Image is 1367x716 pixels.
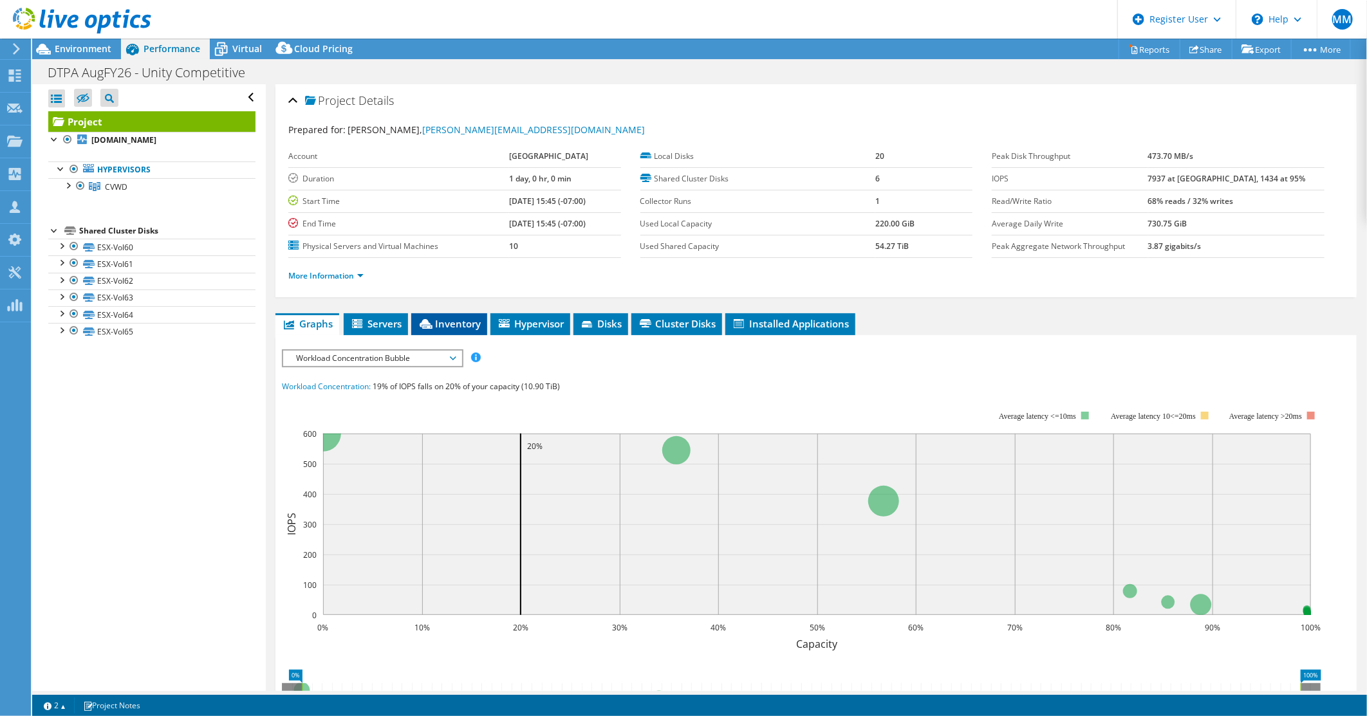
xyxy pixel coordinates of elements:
a: [PERSON_NAME][EMAIL_ADDRESS][DOMAIN_NAME] [422,124,645,136]
h1: DTPA AugFY26 - Unity Competitive [42,66,265,80]
text: 600 [303,428,317,439]
b: 7937 at [GEOGRAPHIC_DATA], 1434 at 95% [1148,173,1306,184]
b: 1 day, 0 hr, 0 min [509,173,572,184]
text: 100 [303,580,317,591]
label: Start Time [288,195,509,208]
b: 730.75 GiB [1148,218,1187,229]
svg: \n [1252,14,1263,25]
text: 300 [303,519,317,530]
label: Used Local Capacity [640,217,876,230]
text: Average latency >20ms [1229,412,1302,421]
text: 70% [1007,622,1023,633]
span: Environment [55,42,111,55]
b: 1 [875,196,880,207]
label: Used Shared Capacity [640,240,876,253]
text: 40% [711,622,726,633]
text: 0 [312,610,317,621]
span: Workload Concentration Bubble [290,351,455,366]
span: Performance [144,42,200,55]
text: 80% [1106,622,1121,633]
span: MM [1332,9,1353,30]
a: 2 [35,697,75,713]
span: Graphs [282,317,333,330]
a: ESX-Vol63 [48,289,256,306]
label: Peak Disk Throughput [992,150,1148,163]
b: [DATE] 15:45 (-07:00) [509,218,586,229]
a: ESX-Vol64 [48,306,256,323]
span: Virtual [232,42,262,55]
text: 50% [810,622,825,633]
label: Collector Runs [640,195,876,208]
div: Shared Cluster Disks [79,223,256,239]
a: [DOMAIN_NAME] [48,132,256,149]
label: Average Daily Write [992,217,1148,230]
text: 20% [513,622,528,633]
b: [GEOGRAPHIC_DATA] [509,151,588,161]
a: ESX-Vol60 [48,239,256,255]
label: Prepared for: [288,124,346,136]
a: More [1291,39,1351,59]
a: Project Notes [74,697,149,713]
tspan: Average latency 10<=20ms [1111,412,1196,421]
b: [DATE] 15:45 (-07:00) [509,196,586,207]
b: 3.87 gigabits/s [1148,241,1202,252]
a: ESX-Vol61 [48,255,256,272]
label: Duration [288,172,509,185]
label: Account [288,150,509,163]
span: Cloud Pricing [294,42,353,55]
a: ESX-Vol62 [48,273,256,289]
label: Read/Write Ratio [992,195,1148,208]
b: 54.27 TiB [875,241,909,252]
span: Hypervisor [497,317,564,330]
text: 60% [908,622,924,633]
b: 6 [875,173,880,184]
span: Inventory [418,317,481,330]
text: 10% [414,622,430,633]
a: Export [1232,39,1292,59]
span: Servers [350,317,402,330]
a: More Information [288,270,364,281]
a: Hypervisors [48,161,256,178]
span: Project [305,95,355,107]
label: Shared Cluster Disks [640,172,876,185]
text: 100% [1301,622,1321,633]
b: 68% reads / 32% writes [1148,196,1234,207]
span: CVWD [105,181,127,192]
span: 19% of IOPS falls on 20% of your capacity (10.90 TiB) [373,381,560,392]
b: 10 [509,241,518,252]
text: 500 [303,459,317,470]
text: IOPS [284,513,299,535]
label: Physical Servers and Virtual Machines [288,240,509,253]
b: 20 [875,151,884,161]
b: 473.70 MB/s [1148,151,1194,161]
span: Disks [580,317,622,330]
text: Capacity [796,637,838,651]
a: ESX-Vol65 [48,323,256,340]
span: [PERSON_NAME], [348,124,645,136]
span: Installed Applications [732,317,849,330]
text: 0% [317,622,328,633]
a: Project [48,111,256,132]
b: 220.00 GiB [875,218,915,229]
b: [DOMAIN_NAME] [91,134,156,145]
a: Share [1180,39,1232,59]
text: 20% [527,441,543,452]
text: 90% [1205,622,1220,633]
text: 30% [612,622,628,633]
tspan: Average latency <=10ms [999,412,1076,421]
a: CVWD [48,178,256,195]
label: IOPS [992,172,1148,185]
label: Local Disks [640,150,876,163]
span: Details [358,93,394,108]
text: 400 [303,489,317,500]
label: Peak Aggregate Network Throughput [992,240,1148,253]
span: Workload Concentration: [282,381,371,392]
a: Reports [1119,39,1180,59]
text: 200 [303,549,317,560]
span: Cluster Disks [638,317,716,330]
label: End Time [288,217,509,230]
